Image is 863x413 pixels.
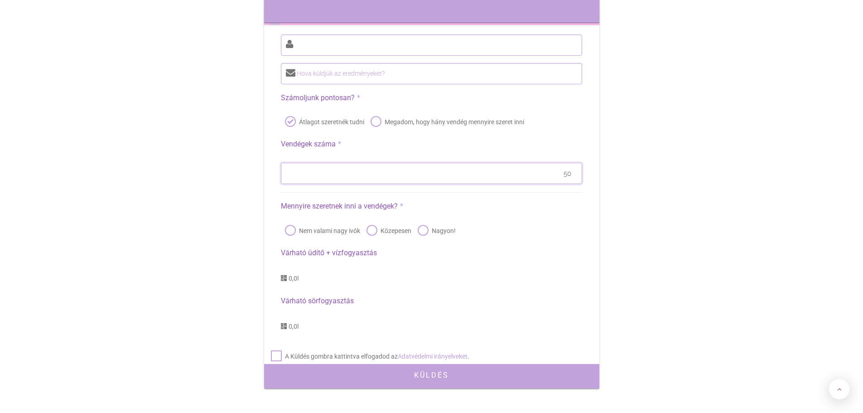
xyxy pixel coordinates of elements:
label: Átlagot szeretnék tudni [283,116,364,128]
label: Vendégek száma [281,138,582,151]
label: Várható üdítő + vízfogyasztás [281,247,582,260]
button: Küldés [264,364,599,386]
label: Megadom, hogy hány vendég mennyire szeret inni [369,116,524,128]
label: Nem valami nagy ivók [283,224,360,237]
a: Adatvédelmi irányelveket [398,353,468,360]
label: Mennyire szeretnek inni a vendégek? [281,200,582,213]
label: Nagyon! [416,224,456,237]
label: A Küldés gombra kattintva elfogadod az . [269,350,469,363]
span: 0,0 [289,323,297,330]
span: 0,0 [289,275,297,282]
input: Enter a number [281,163,582,184]
div: l [281,321,582,331]
label: Hova küldjük az eredményeket? [281,68,563,79]
label: Várható sörfogyasztás [281,295,582,308]
label: Közepesen [365,224,411,237]
label: Számoljunk pontosan? [281,92,582,105]
div: l [281,273,582,283]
